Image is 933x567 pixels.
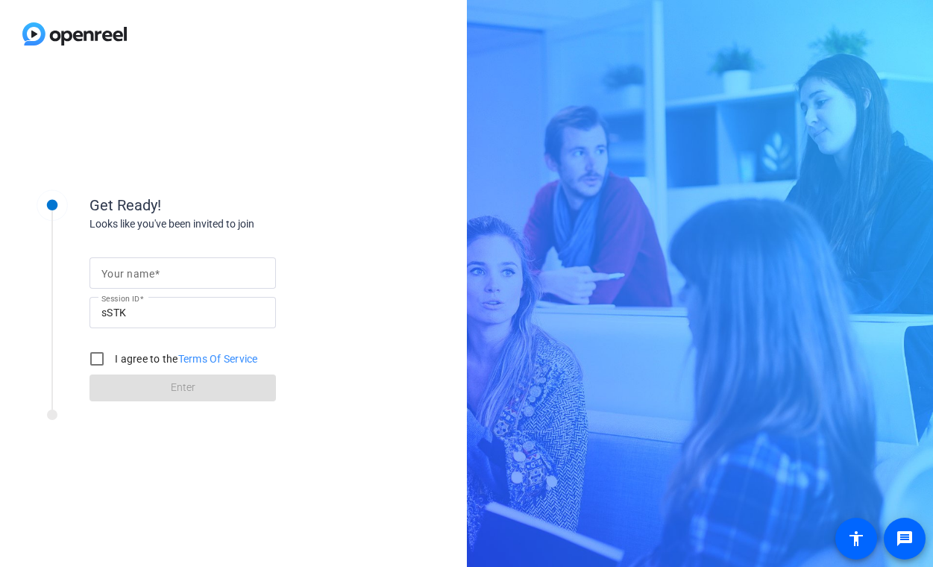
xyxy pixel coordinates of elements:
[178,353,258,365] a: Terms Of Service
[101,294,139,303] mat-label: Session ID
[101,268,154,280] mat-label: Your name
[112,351,258,366] label: I agree to the
[896,530,914,548] mat-icon: message
[847,530,865,548] mat-icon: accessibility
[89,216,388,232] div: Looks like you've been invited to join
[89,194,388,216] div: Get Ready!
